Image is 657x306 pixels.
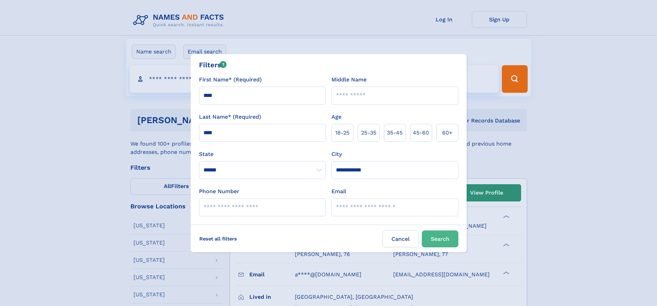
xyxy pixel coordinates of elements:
[422,230,458,247] button: Search
[199,150,326,158] label: State
[331,187,346,196] label: Email
[413,129,429,137] span: 45‑60
[199,187,239,196] label: Phone Number
[199,76,262,84] label: First Name* (Required)
[382,230,419,247] label: Cancel
[331,113,341,121] label: Age
[361,129,376,137] span: 25‑35
[331,150,342,158] label: City
[387,129,402,137] span: 35‑45
[442,129,452,137] span: 60+
[195,230,241,247] label: Reset all filters
[199,60,227,70] div: Filters
[335,129,349,137] span: 18‑25
[331,76,367,84] label: Middle Name
[199,113,261,121] label: Last Name* (Required)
